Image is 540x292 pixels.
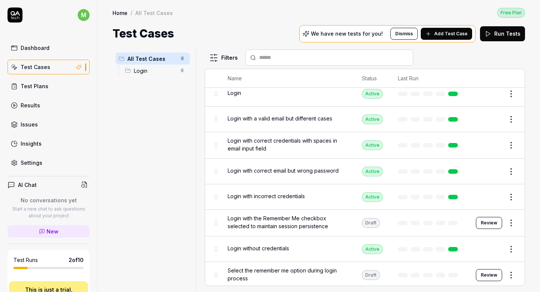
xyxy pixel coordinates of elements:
span: All Test Cases [127,55,176,63]
p: No conversations yet [7,196,90,204]
p: We have new tests for you! [311,31,383,36]
div: Test Plans [21,82,48,90]
div: Draft [362,218,380,228]
span: Login with incorrect credentials [228,192,305,200]
span: 8 [178,54,187,63]
div: Active [362,167,383,176]
span: 2 of 10 [69,256,84,264]
button: Free Plan [497,8,525,18]
tr: Select the remember me option during login processDraftReview [205,262,525,288]
button: Dismiss [390,28,418,40]
span: Select the remember me option during login process [228,266,347,282]
span: Login without credentials [228,244,289,252]
th: Last Run [390,69,468,88]
a: Settings [7,155,90,170]
a: Dashboard [7,41,90,55]
tr: Login with correct email but wrong passwordActive [205,159,525,184]
span: Login with the Remember Me checkbox selected to maintain session persistence [228,214,347,230]
div: Issues [21,120,38,128]
tr: LoginActive [205,81,525,107]
div: / [130,9,132,17]
p: Start a new chat to ask questions about your project [7,206,90,219]
a: Home [112,9,127,17]
button: Review [476,217,502,229]
a: Insights [7,136,90,151]
tr: Login without credentialsActive [205,236,525,262]
span: Login with a valid email but different cases [228,114,332,122]
button: Review [476,269,502,281]
span: Login [134,67,176,75]
div: Draft [362,270,380,280]
th: Name [220,69,354,88]
a: Results [7,98,90,113]
tr: Login with incorrect credentialsActive [205,184,525,210]
div: Results [21,101,40,109]
h4: AI Chat [18,181,37,189]
span: New [46,227,58,235]
a: Test Plans [7,79,90,93]
a: New [7,225,90,238]
button: Filters [205,50,242,65]
span: Login with correct email but wrong password [228,167,339,175]
tr: Login with the Remember Me checkbox selected to maintain session persistenceDraftReview [205,210,525,236]
div: Active [362,114,383,124]
div: Active [362,244,383,254]
button: Run Tests [480,26,525,41]
span: m [78,9,90,21]
div: Active [362,192,383,202]
span: Add Test Case [434,30,468,37]
span: 8 [178,66,187,75]
div: Settings [21,159,42,167]
div: Active [362,140,383,150]
tr: Login with a valid email but different casesActive [205,107,525,132]
div: Test Cases [21,63,50,71]
div: All Test Cases [135,9,173,17]
th: Status [354,69,390,88]
button: m [78,8,90,23]
div: Dashboard [21,44,49,52]
button: Add Test Case [421,28,472,40]
div: Active [362,89,383,99]
h1: Test Cases [112,25,174,42]
a: Test Cases [7,60,90,74]
span: Login [228,89,241,97]
h5: Test Runs [13,257,38,263]
span: Login with correct credentials with spaces in email input field [228,137,347,152]
div: Drag to reorderLogin8 [122,65,190,77]
tr: Login with correct credentials with spaces in email input fieldActive [205,132,525,159]
div: Insights [21,140,42,148]
a: Issues [7,117,90,132]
